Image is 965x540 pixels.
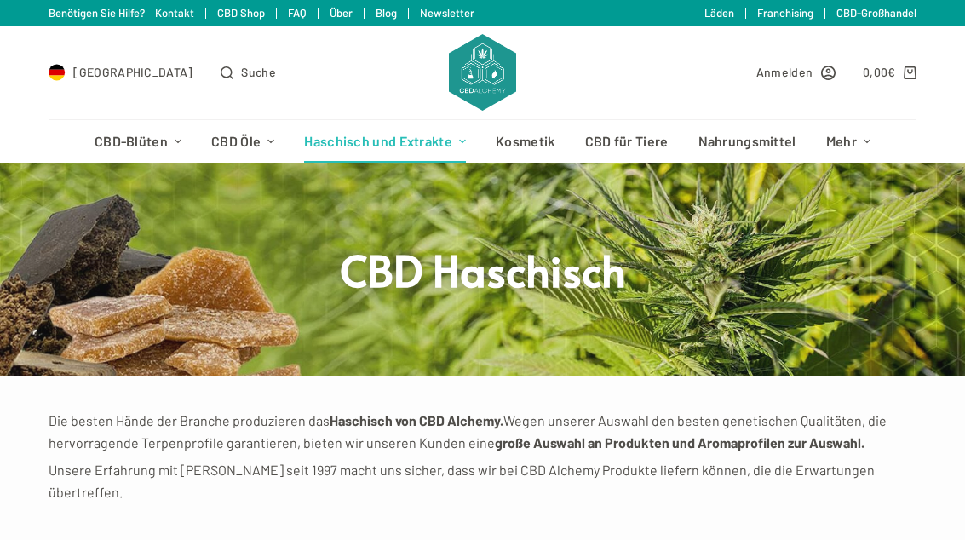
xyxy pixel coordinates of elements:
img: DE Flag [49,64,66,81]
span: Suche [241,62,276,82]
p: Unsere Erfahrung mit [PERSON_NAME] seit 1997 macht uns sicher, dass wir bei CBD Alchemy Produkte ... [49,459,917,504]
a: Select Country [49,62,193,82]
a: CBD-Blüten [79,120,196,163]
span: € [887,65,895,79]
a: CBD Shop [217,6,265,20]
a: Newsletter [420,6,474,20]
a: Anmelden [756,62,836,82]
a: Shopping cart [863,62,916,82]
bdi: 0,00 [863,65,896,79]
nav: Header-Menü [79,120,885,163]
span: [GEOGRAPHIC_DATA] [73,62,192,82]
strong: große Auswahl an Produkten und Aromaprofilen zur Auswahl. [495,434,864,451]
strong: Haschisch von CBD Alchemy. [330,412,503,428]
a: Nahrungsmittel [683,120,811,163]
a: FAQ [288,6,307,20]
button: Open search form [221,62,276,82]
h1: CBD Haschisch [164,242,802,297]
a: Franchising [757,6,813,20]
a: CBD für Tiere [570,120,683,163]
a: Kosmetik [481,120,570,163]
a: Über [330,6,353,20]
a: Mehr [811,120,885,163]
a: Haschisch und Extrakte [290,120,481,163]
a: Blog [376,6,397,20]
a: Benötigen Sie Hilfe? Kontakt [49,6,194,20]
img: CBD Alchemy [449,34,515,111]
p: Die besten Hände der Branche produzieren das Wegen unserer Auswahl den besten genetischen Qualitä... [49,410,917,455]
a: Läden [704,6,734,20]
span: Anmelden [756,62,813,82]
a: CBD-Großhandel [836,6,916,20]
a: CBD Öle [197,120,290,163]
